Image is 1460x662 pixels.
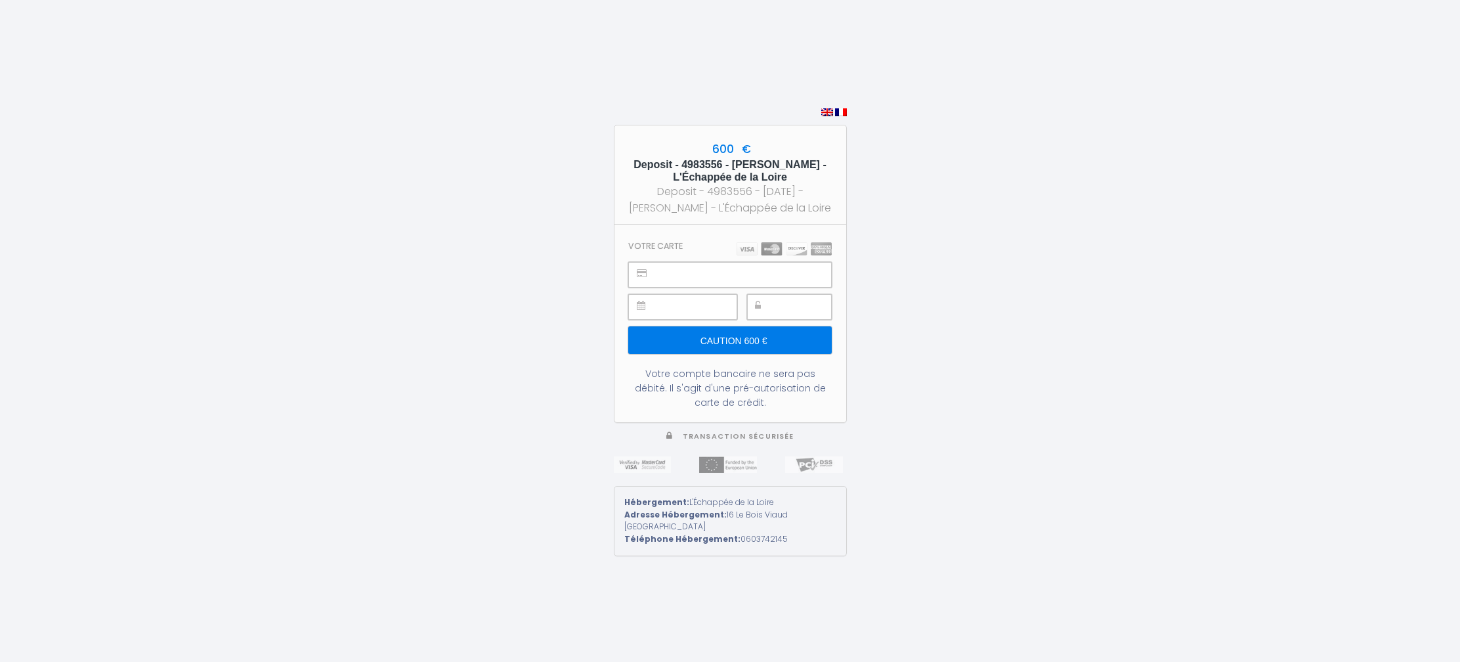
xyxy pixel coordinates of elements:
img: en.png [821,108,833,116]
iframe: Cadre sécurisé pour la saisie de la date d'expiration [658,295,736,319]
iframe: Cadre sécurisé pour la saisie du code de sécurité CVC [777,295,831,319]
input: Caution 600 € [628,326,831,354]
img: fr.png [835,108,847,116]
div: 0603742145 [624,533,836,546]
strong: Adresse Hébergement: [624,509,727,520]
div: 16 Le Bois Viaud [GEOGRAPHIC_DATA] [624,509,836,534]
span: Transaction sécurisée [683,431,794,441]
iframe: Cadre sécurisé pour la saisie du numéro de carte [658,263,830,287]
h5: Deposit - 4983556 - [PERSON_NAME] - L'Échappée de la Loire [626,158,834,183]
strong: Hébergement: [624,496,689,508]
span: 600 € [709,141,751,157]
div: Deposit - 4983556 - [DATE] - [PERSON_NAME] - L'Échappée de la Loire [626,183,834,216]
strong: Téléphone Hébergement: [624,533,741,544]
iframe: Chat [1404,603,1450,652]
div: L'Échappée de la Loire [624,496,836,509]
h3: Votre carte [628,241,683,251]
img: carts.png [737,242,832,255]
div: Votre compte bancaire ne sera pas débité. Il s'agit d'une pré-autorisation de carte de crédit. [628,366,831,410]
